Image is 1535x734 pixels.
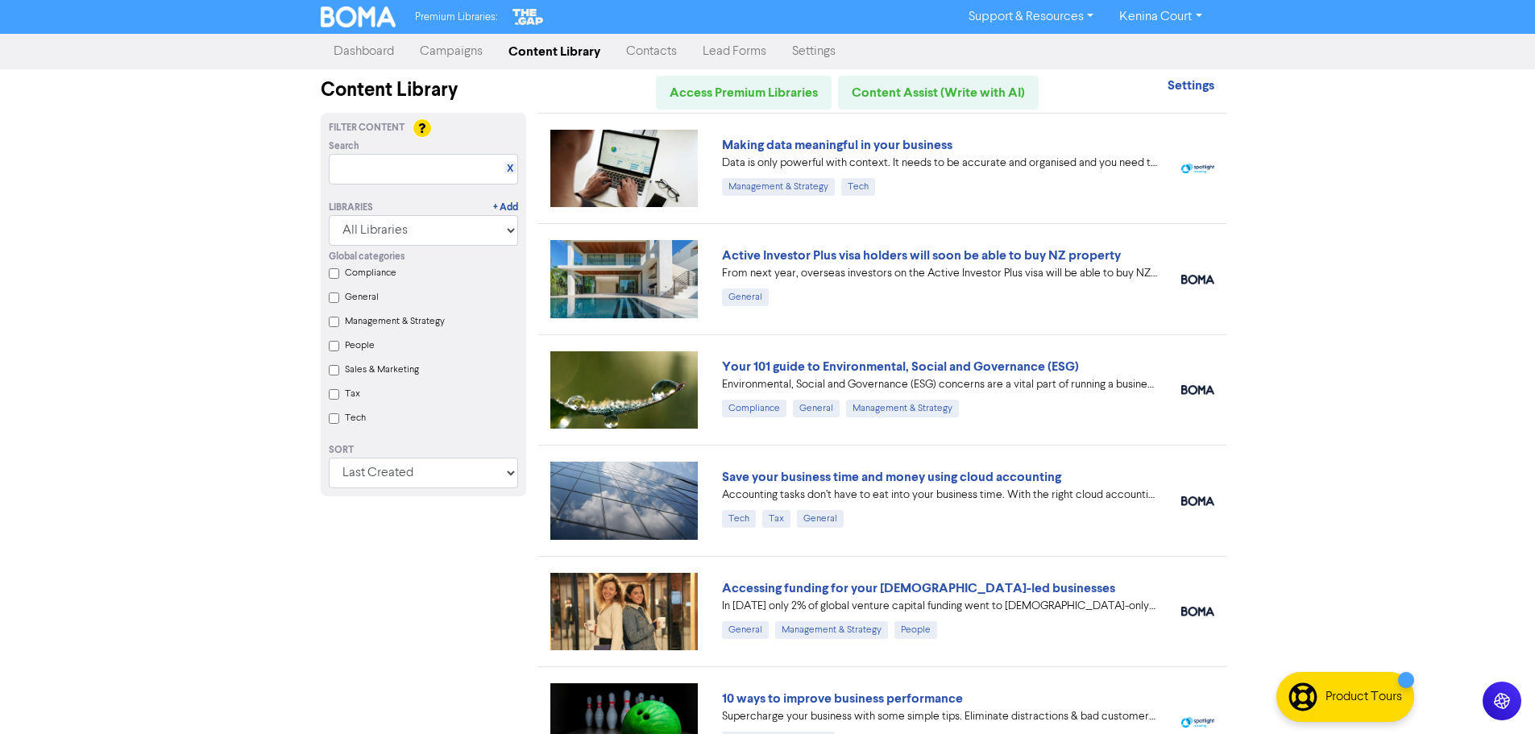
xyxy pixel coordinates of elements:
[797,510,844,528] div: General
[722,137,952,153] a: Making data meaningful in your business
[329,250,518,264] div: Global categories
[1181,164,1214,174] img: spotlight
[329,201,373,215] div: Libraries
[345,338,375,353] label: People
[656,76,832,110] a: Access Premium Libraries
[762,510,790,528] div: Tax
[1106,4,1214,30] a: Kenina Court
[722,288,769,306] div: General
[321,6,396,27] img: BOMA Logo
[722,359,1079,375] a: Your 101 guide to Environmental, Social and Governance (ESG)
[722,178,835,196] div: Management & Strategy
[690,35,779,68] a: Lead Forms
[779,35,848,68] a: Settings
[345,290,379,305] label: General
[613,35,690,68] a: Contacts
[841,178,875,196] div: Tech
[846,400,959,417] div: Management & Strategy
[345,411,366,425] label: Tech
[722,580,1115,596] a: Accessing funding for your [DEMOGRAPHIC_DATA]-led businesses
[321,76,526,105] div: Content Library
[496,35,613,68] a: Content Library
[1454,657,1535,734] iframe: Chat Widget
[1168,80,1214,93] a: Settings
[1181,496,1214,506] img: boma_accounting
[722,621,769,639] div: General
[956,4,1106,30] a: Support & Resources
[722,400,786,417] div: Compliance
[722,247,1121,263] a: Active Investor Plus visa holders will soon be able to buy NZ property
[1168,77,1214,93] strong: Settings
[722,469,1061,485] a: Save your business time and money using cloud accounting
[838,76,1039,110] a: Content Assist (Write with AI)
[329,139,359,154] span: Search
[345,363,419,377] label: Sales & Marketing
[407,35,496,68] a: Campaigns
[722,155,1157,172] div: Data is only powerful with context. It needs to be accurate and organised and you need to be clea...
[507,163,513,175] a: X
[329,443,518,458] div: Sort
[722,265,1157,282] div: From next year, overseas investors on the Active Investor Plus visa will be able to buy NZ proper...
[722,598,1157,615] div: In 2024 only 2% of global venture capital funding went to female-only founding teams. We highligh...
[1181,607,1214,616] img: boma
[722,510,756,528] div: Tech
[345,266,396,280] label: Compliance
[1181,275,1214,284] img: boma
[321,35,407,68] a: Dashboard
[345,387,360,401] label: Tax
[510,6,546,27] img: The Gap
[793,400,840,417] div: General
[1181,385,1214,395] img: boma
[722,376,1157,393] div: Environmental, Social and Governance (ESG) concerns are a vital part of running a business. Our 1...
[722,708,1157,725] div: Supercharge your business with some simple tips. Eliminate distractions & bad customers, get a pl...
[894,621,937,639] div: People
[415,12,497,23] span: Premium Libraries:
[345,314,445,329] label: Management & Strategy
[493,201,518,215] a: + Add
[329,121,518,135] div: Filter Content
[722,487,1157,504] div: Accounting tasks don’t have to eat into your business time. With the right cloud accounting softw...
[722,690,963,707] a: 10 ways to improve business performance
[1181,717,1214,728] img: spotlight
[775,621,888,639] div: Management & Strategy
